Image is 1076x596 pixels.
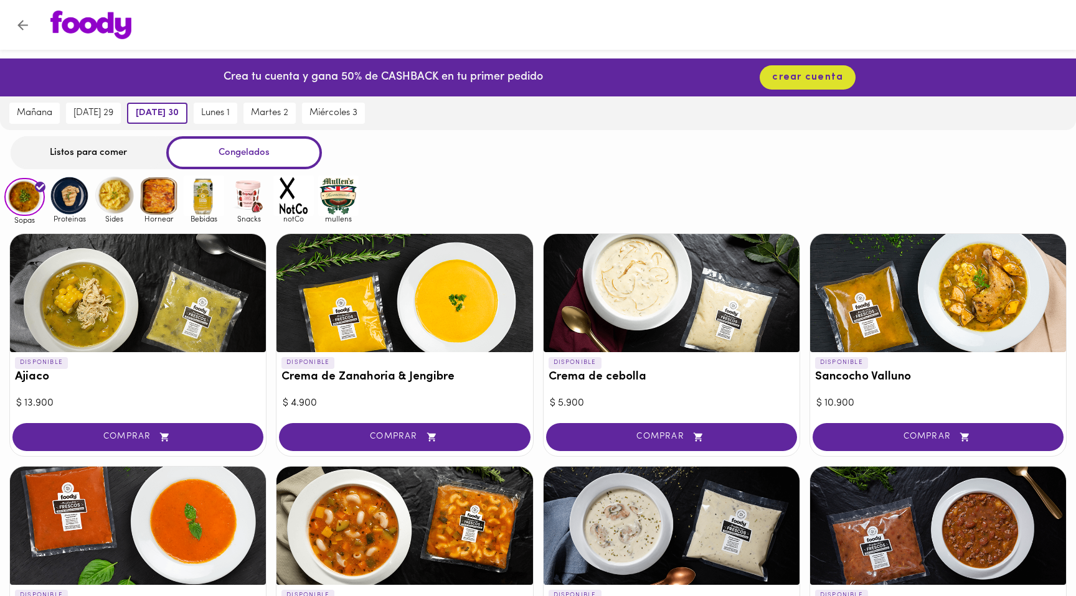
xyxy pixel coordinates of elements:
img: Sopas [4,178,45,217]
div: Sopa Minestrone [276,467,532,585]
div: Crema de Champiñones [544,467,800,585]
p: DISPONIBLE [815,357,868,368]
button: COMPRAR [279,423,530,451]
button: mañana [9,103,60,124]
button: COMPRAR [546,423,797,451]
span: lunes 1 [201,108,230,119]
img: notCo [273,175,314,216]
p: DISPONIBLE [15,357,68,368]
button: [DATE] 29 [66,103,121,124]
button: [DATE] 30 [127,103,187,124]
span: COMPRAR [828,432,1048,442]
div: Crema de Zanahoria & Jengibre [276,234,532,352]
img: Bebidas [184,175,224,216]
button: martes 2 [243,103,296,124]
img: Snacks [229,175,269,216]
span: [DATE] 30 [136,108,179,119]
button: COMPRAR [12,423,263,451]
div: Sancocho Valluno [810,234,1066,352]
div: Crema de Tomate [10,467,266,585]
button: miércoles 3 [302,103,365,124]
img: Hornear [139,175,179,216]
span: [DATE] 29 [73,108,113,119]
p: DISPONIBLE [549,357,602,368]
span: martes 2 [251,108,288,119]
div: $ 5.900 [550,396,793,411]
img: Sides [94,175,134,216]
div: $ 10.900 [816,396,1060,411]
div: $ 4.900 [283,396,526,411]
div: Crema de cebolla [544,234,800,352]
img: mullens [318,175,359,216]
iframe: Messagebird Livechat Widget [1004,524,1064,584]
span: crear cuenta [772,72,843,83]
p: Crea tu cuenta y gana 50% de CASHBACK en tu primer pedido [224,70,543,86]
span: COMPRAR [295,432,514,442]
div: $ 13.900 [16,396,260,411]
button: crear cuenta [760,65,856,90]
p: DISPONIBLE [281,357,334,368]
span: COMPRAR [562,432,781,442]
button: Volver [7,10,38,40]
h3: Crema de Zanahoria & Jengibre [281,371,527,384]
div: Congelados [166,136,322,169]
span: Sopas [4,216,45,224]
div: Sopa de Frijoles [810,467,1066,585]
span: Snacks [229,215,269,223]
span: miércoles 3 [309,108,357,119]
span: mañana [17,108,52,119]
h3: Crema de cebolla [549,371,795,384]
h3: Sancocho Valluno [815,371,1061,384]
span: COMPRAR [28,432,248,442]
div: Ajiaco [10,234,266,352]
h3: Ajiaco [15,371,261,384]
span: notCo [273,215,314,223]
div: Listos para comer [11,136,166,169]
span: Sides [94,215,134,223]
span: mullens [318,215,359,223]
button: lunes 1 [194,103,237,124]
img: Proteinas [49,175,90,216]
span: Bebidas [184,215,224,223]
button: COMPRAR [813,423,1064,451]
span: Proteinas [49,215,90,223]
span: Hornear [139,215,179,223]
img: logo.png [50,11,131,39]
